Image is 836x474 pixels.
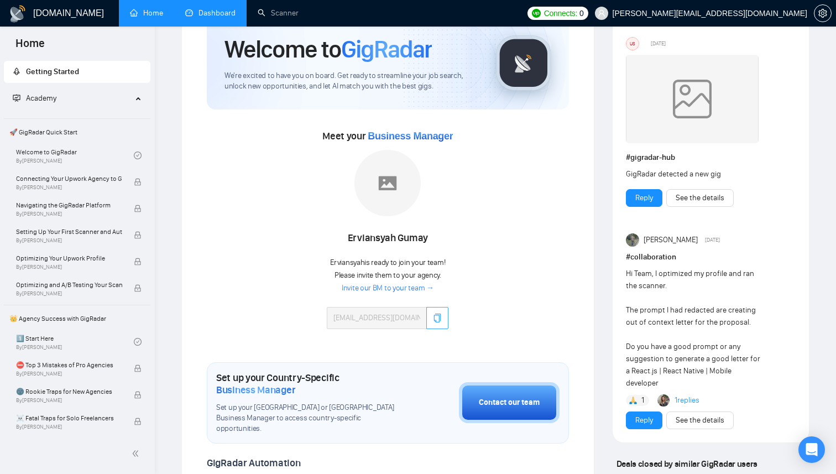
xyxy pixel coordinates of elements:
[216,384,295,396] span: Business Manager
[16,184,122,191] span: By [PERSON_NAME]
[354,150,421,216] img: placeholder.png
[626,168,762,180] div: GigRadar detected a new gig
[216,403,404,434] span: Set up your [GEOGRAPHIC_DATA] or [GEOGRAPHIC_DATA] Business Manager to access country-specific op...
[16,413,122,424] span: ☠️ Fatal Traps for Solo Freelancers
[327,229,448,248] div: Erviansyah Gumay
[629,397,637,404] img: 🙏
[13,67,20,75] span: rocket
[4,61,150,83] li: Getting Started
[814,9,831,18] span: setting
[798,436,825,463] div: Open Intercom Messenger
[16,253,122,264] span: Optimizing Your Upwork Profile
[134,258,142,265] span: lock
[626,251,796,263] h1: # collaboration
[134,178,142,186] span: lock
[330,258,445,267] span: Erviansyah is ready to join your team!
[258,8,299,18] a: searchScanner
[134,364,142,372] span: lock
[626,55,759,143] img: weqQh+iSagEgQAAAABJRU5ErkJggg==
[134,418,142,425] span: lock
[626,189,662,207] button: Reply
[16,200,122,211] span: Navigating the GigRadar Platform
[16,371,122,377] span: By [PERSON_NAME]
[676,414,724,426] a: See the details
[626,233,639,247] img: joel maria
[644,234,698,246] span: [PERSON_NAME]
[626,412,662,429] button: Reply
[322,130,453,142] span: Meet your
[134,231,142,239] span: lock
[598,9,605,17] span: user
[666,189,734,207] button: See the details
[626,152,796,164] h1: # gigradar-hub
[651,39,666,49] span: [DATE]
[16,330,134,354] a: 1️⃣ Start HereBy[PERSON_NAME]
[675,395,699,406] a: 1replies
[185,8,236,18] a: dashboardDashboard
[16,279,122,290] span: Optimizing and A/B Testing Your Scanner for Better Results
[579,7,584,19] span: 0
[9,5,27,23] img: logo
[16,397,122,404] span: By [PERSON_NAME]
[224,34,432,64] h1: Welcome to
[814,4,832,22] button: setting
[626,268,762,389] div: Hi Team, I optimized my profile and ran the scanner. The prompt I had redacted are creating out o...
[16,237,122,244] span: By [PERSON_NAME]
[224,71,478,92] span: We're excited to have you on board. Get ready to streamline your job search, unlock new opportuni...
[496,35,551,91] img: gigradar-logo.png
[134,284,142,292] span: lock
[16,211,122,217] span: By [PERSON_NAME]
[132,448,143,459] span: double-left
[814,9,832,18] a: setting
[342,283,434,294] a: Invite our BM to your team →
[16,173,122,184] span: Connecting Your Upwork Agency to GigRadar
[544,7,577,19] span: Connects:
[13,93,56,103] span: Academy
[459,382,560,423] button: Contact our team
[16,264,122,270] span: By [PERSON_NAME]
[641,395,644,406] span: 1
[16,290,122,297] span: By [PERSON_NAME]
[5,121,149,143] span: 🚀 GigRadar Quick Start
[626,38,639,50] div: US
[16,386,122,397] span: 🌚 Rookie Traps for New Agencies
[635,192,653,204] a: Reply
[134,205,142,212] span: lock
[705,235,720,245] span: [DATE]
[16,424,122,430] span: By [PERSON_NAME]
[368,131,453,142] span: Business Manager
[130,8,163,18] a: homeHome
[479,397,540,409] div: Contact our team
[676,192,724,204] a: See the details
[335,270,441,280] span: Please invite them to your agency.
[16,226,122,237] span: Setting Up Your First Scanner and Auto-Bidder
[433,314,442,322] span: copy
[134,391,142,399] span: lock
[7,35,54,59] span: Home
[657,394,670,407] img: Korlan
[134,152,142,159] span: check-circle
[16,360,122,371] span: ⛔ Top 3 Mistakes of Pro Agencies
[16,143,134,168] a: Welcome to GigRadarBy[PERSON_NAME]
[341,34,432,64] span: GigRadar
[666,412,734,429] button: See the details
[26,93,56,103] span: Academy
[426,307,448,329] button: copy
[532,9,541,18] img: upwork-logo.png
[13,94,20,102] span: fund-projection-screen
[26,67,79,76] span: Getting Started
[207,457,300,469] span: GigRadar Automation
[134,338,142,346] span: check-circle
[5,308,149,330] span: 👑 Agency Success with GigRadar
[612,454,762,473] span: Deals closed by similar GigRadar users
[635,414,653,426] a: Reply
[216,372,404,396] h1: Set up your Country-Specific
